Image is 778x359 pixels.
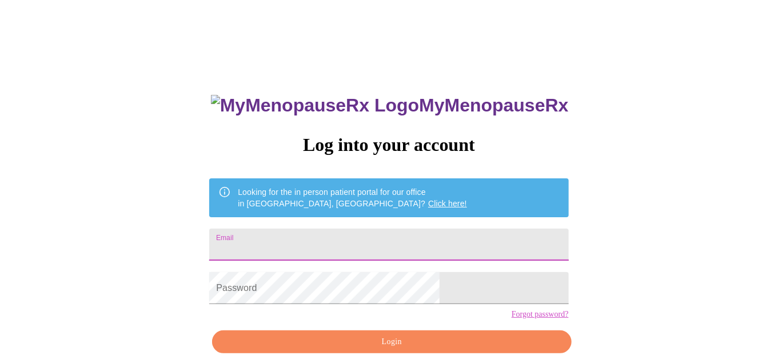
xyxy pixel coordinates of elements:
[211,95,419,116] img: MyMenopauseRx Logo
[512,310,569,319] a: Forgot password?
[211,95,569,116] h3: MyMenopauseRx
[209,134,568,155] h3: Log into your account
[212,330,571,354] button: Login
[428,199,467,208] a: Click here!
[238,182,467,214] div: Looking for the in person patient portal for our office in [GEOGRAPHIC_DATA], [GEOGRAPHIC_DATA]?
[225,335,558,349] span: Login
